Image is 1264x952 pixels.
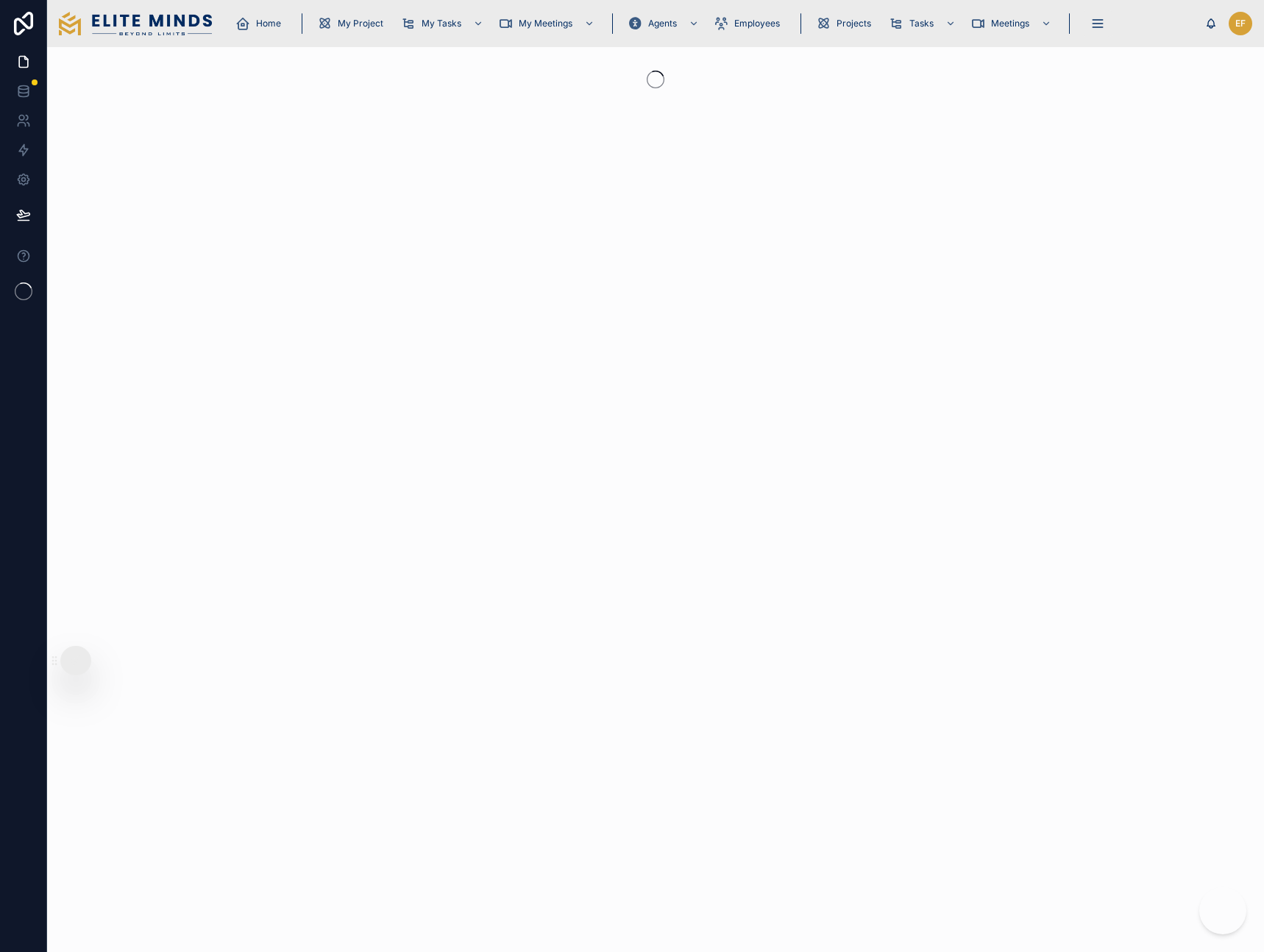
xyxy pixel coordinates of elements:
a: Meetings [966,10,1059,37]
iframe: Botpress [1199,887,1246,934]
span: Agents [648,18,677,29]
span: Employees [734,18,780,29]
span: My Project [338,18,383,29]
span: Home [256,18,281,29]
a: Agents [623,10,706,37]
span: EF [1235,18,1246,29]
span: Tasks [909,18,934,29]
a: My Tasks [397,10,491,37]
a: Home [231,10,291,37]
a: My Project [313,10,394,37]
span: My Meetings [519,18,572,29]
span: Projects [837,18,871,29]
span: My Tasks [422,18,461,29]
div: scrollable content [224,7,1205,40]
a: Employees [709,10,790,37]
span: Meetings [991,18,1029,29]
a: Tasks [884,10,963,37]
a: Projects [812,10,881,37]
a: My Meetings [494,10,602,37]
img: App logo [59,12,212,35]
